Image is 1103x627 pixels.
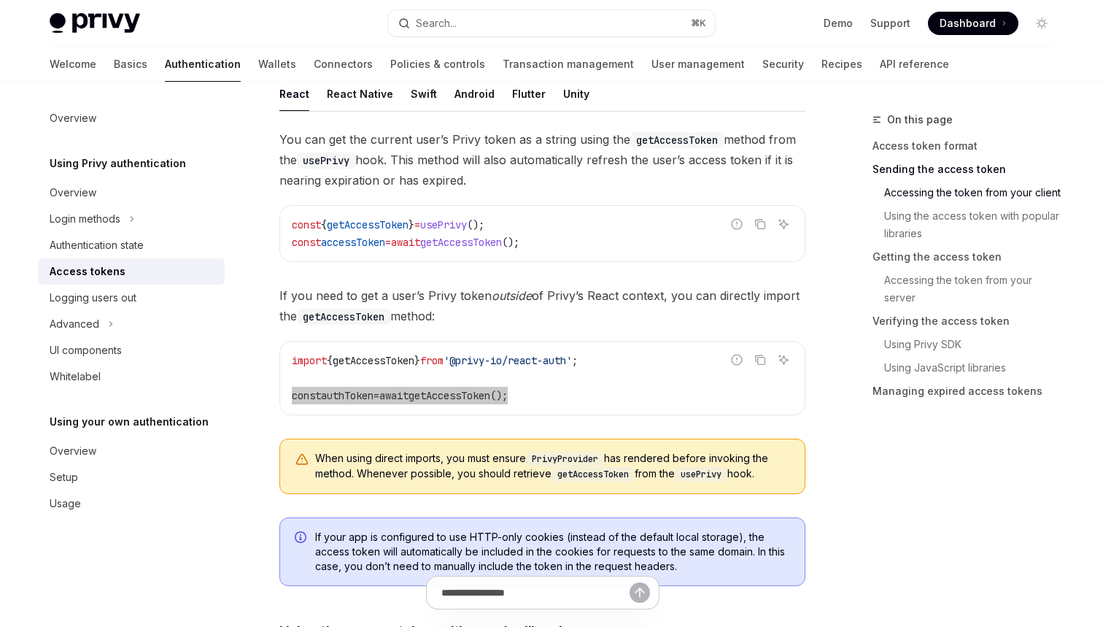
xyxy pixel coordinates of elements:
[279,285,805,326] span: If you need to get a user’s Privy token of Privy’s React context, you can directly import the met...
[50,289,136,307] div: Logging users out
[751,215,770,234] button: Copy the contents from the code block
[50,315,99,333] div: Advanced
[50,495,81,512] div: Usage
[50,47,96,82] a: Welcome
[420,354,444,367] span: from
[409,389,490,402] span: getAccessToken
[691,18,706,29] span: ⌘ K
[374,389,379,402] span: =
[872,134,1065,158] a: Access token format
[880,47,949,82] a: API reference
[38,337,225,363] a: UI components
[321,236,385,249] span: accessToken
[50,210,120,228] div: Login methods
[295,531,309,546] svg: Info
[327,77,393,111] button: React Native
[512,77,546,111] button: Flutter
[675,467,727,482] code: usePrivy
[872,204,1065,245] a: Using the access token with popular libraries
[774,215,793,234] button: Ask AI
[50,155,186,172] h5: Using Privy authentication
[872,269,1065,309] a: Accessing the token from your server
[454,77,495,111] button: Android
[38,438,225,464] a: Overview
[165,47,241,82] a: Authentication
[872,380,1065,403] a: Managing expired access tokens
[315,530,790,574] span: If your app is configured to use HTTP-only cookies (instead of the default local storage), the ac...
[38,311,225,337] button: Toggle Advanced section
[292,218,321,231] span: const
[872,245,1065,269] a: Getting the access token
[38,464,225,491] a: Setup
[490,389,508,402] span: ();
[409,218,414,231] span: }
[872,309,1065,333] a: Verifying the access token
[870,16,910,31] a: Support
[50,413,209,431] h5: Using your own authentication
[50,469,78,486] div: Setup
[379,389,409,402] span: await
[279,77,309,111] button: React
[887,111,953,128] span: On this page
[444,354,572,367] span: '@privy-io/react-auth'
[414,218,420,231] span: =
[751,350,770,369] button: Copy the contents from the code block
[551,467,635,482] code: getAccessToken
[38,180,225,206] a: Overview
[467,218,484,231] span: ();
[297,153,355,169] code: usePrivy
[327,218,409,231] span: getAccessToken
[292,354,327,367] span: import
[411,77,437,111] button: Swift
[38,491,225,517] a: Usage
[315,451,790,482] span: When using direct imports, you must ensure has rendered before invoking the method. Whenever poss...
[390,47,485,82] a: Policies & controls
[872,181,1065,204] a: Accessing the token from your client
[38,363,225,390] a: Whitelabel
[321,389,374,402] span: authToken
[314,47,373,82] a: Connectors
[420,236,502,249] span: getAccessToken
[38,285,225,311] a: Logging users out
[420,218,467,231] span: usePrivy
[292,389,321,402] span: const
[321,218,327,231] span: {
[1030,12,1053,35] button: Toggle dark mode
[50,263,125,280] div: Access tokens
[630,582,650,603] button: Send message
[762,47,804,82] a: Security
[774,350,793,369] button: Ask AI
[327,354,333,367] span: {
[114,47,147,82] a: Basics
[50,342,122,359] div: UI components
[821,47,862,82] a: Recipes
[928,12,1018,35] a: Dashboard
[824,16,853,31] a: Demo
[630,132,724,148] code: getAccessToken
[385,236,391,249] span: =
[563,77,589,111] button: Unity
[872,356,1065,380] a: Using JavaScript libraries
[50,184,96,201] div: Overview
[295,453,309,467] svg: Warning
[333,354,414,367] span: getAccessToken
[50,13,140,34] img: light logo
[503,47,634,82] a: Transaction management
[727,350,746,369] button: Report incorrect code
[38,206,225,232] button: Toggle Login methods section
[872,333,1065,356] a: Using Privy SDK
[414,354,420,367] span: }
[727,215,746,234] button: Report incorrect code
[38,232,225,258] a: Authentication state
[872,158,1065,181] a: Sending the access token
[279,129,805,191] span: You can get the current user’s Privy token as a string using the method from the hook. This metho...
[50,109,96,127] div: Overview
[651,47,745,82] a: User management
[292,236,321,249] span: const
[940,16,996,31] span: Dashboard
[526,452,604,466] code: PrivyProvider
[416,15,457,32] div: Search...
[258,47,296,82] a: Wallets
[388,10,715,36] button: Open search
[297,309,390,325] code: getAccessToken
